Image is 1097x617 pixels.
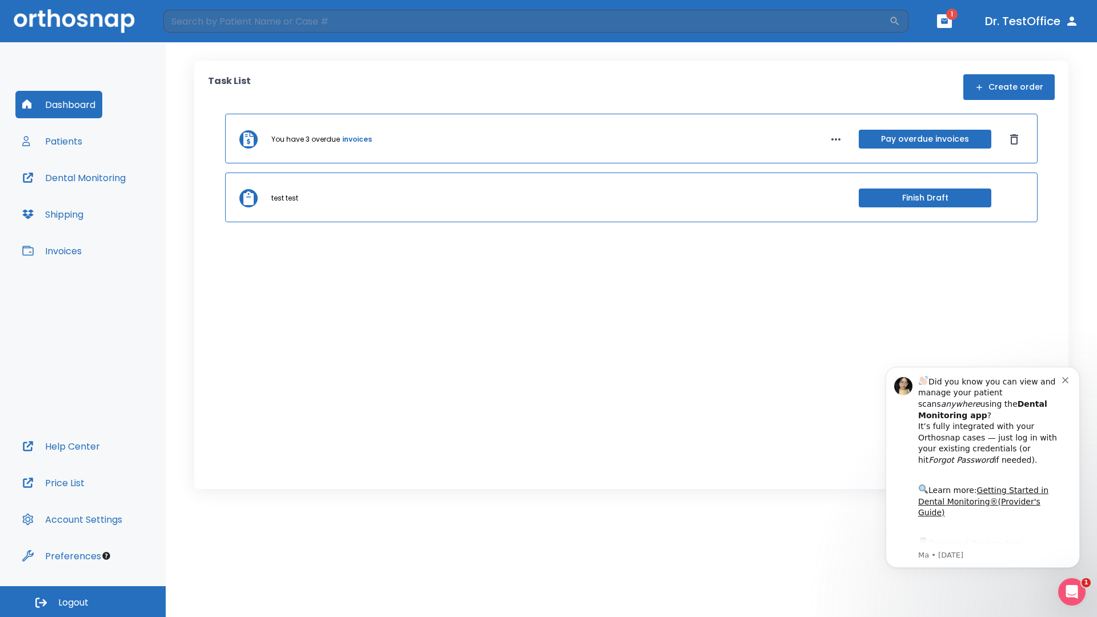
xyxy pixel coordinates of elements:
[15,469,91,496] button: Price List
[1058,578,1086,606] iframe: Intercom live chat
[208,74,251,100] p: Task List
[15,201,90,228] button: Shipping
[15,164,133,191] button: Dental Monitoring
[963,74,1055,100] button: Create order
[980,11,1083,31] button: Dr. TestOffice
[859,130,991,149] button: Pay overdue invoices
[946,9,958,20] span: 1
[194,25,203,34] button: Dismiss notification
[859,189,991,207] button: Finish Draft
[1005,130,1023,149] button: Dismiss
[58,596,89,609] span: Logout
[15,506,129,533] button: Account Settings
[271,193,298,203] p: test test
[1082,578,1091,587] span: 1
[101,551,111,561] div: Tooltip anchor
[15,237,89,265] button: Invoices
[15,127,89,155] button: Patients
[342,134,372,145] a: invoices
[50,201,194,211] p: Message from Ma, sent 3w ago
[15,91,102,118] button: Dashboard
[271,134,340,145] p: You have 3 overdue
[868,350,1097,586] iframe: Intercom notifications message
[14,9,135,33] img: Orthosnap
[50,186,194,245] div: Download the app: | ​ Let us know if you need help getting started!
[50,189,151,210] a: App Store
[163,10,889,33] input: Search by Patient Name or Case #
[15,432,107,460] button: Help Center
[15,542,108,570] button: Preferences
